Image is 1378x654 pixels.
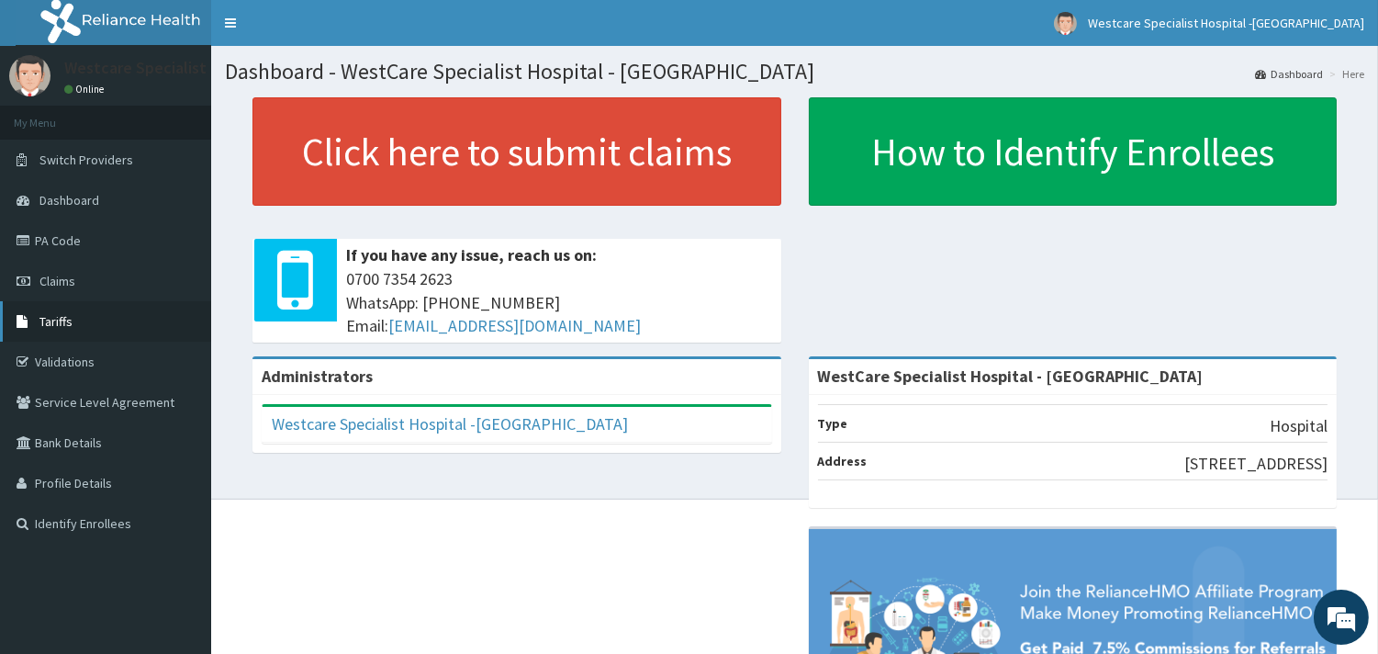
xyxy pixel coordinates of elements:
b: Address [818,453,868,469]
img: User Image [9,55,50,96]
span: Tariffs [39,313,73,330]
p: Westcare Specialist Hospital -[GEOGRAPHIC_DATA] [64,60,431,76]
div: Chat with us now [95,103,308,127]
a: Dashboard [1255,66,1323,82]
span: We're online! [106,205,253,390]
strong: WestCare Specialist Hospital - [GEOGRAPHIC_DATA] [818,366,1204,387]
li: Here [1325,66,1364,82]
span: Dashboard [39,192,99,209]
span: 0700 7354 2623 WhatsApp: [PHONE_NUMBER] Email: [346,267,772,338]
div: Minimize live chat window [301,9,345,53]
span: Claims [39,273,75,289]
span: Westcare Specialist Hospital -[GEOGRAPHIC_DATA] [1088,15,1364,31]
textarea: Type your message and hit 'Enter' [9,448,350,513]
a: How to Identify Enrollees [809,97,1338,206]
b: If you have any issue, reach us on: [346,244,597,265]
a: Click here to submit claims [252,97,781,206]
h1: Dashboard - WestCare Specialist Hospital - [GEOGRAPHIC_DATA] [225,60,1364,84]
b: Type [818,415,848,432]
a: [EMAIL_ADDRESS][DOMAIN_NAME] [388,315,641,336]
b: Administrators [262,366,373,387]
a: Westcare Specialist Hospital -[GEOGRAPHIC_DATA] [272,413,628,434]
a: Online [64,83,108,96]
p: [STREET_ADDRESS] [1184,452,1328,476]
img: User Image [1054,12,1077,35]
img: d_794563401_company_1708531726252_794563401 [34,92,74,138]
span: Switch Providers [39,152,133,168]
p: Hospital [1270,414,1328,438]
